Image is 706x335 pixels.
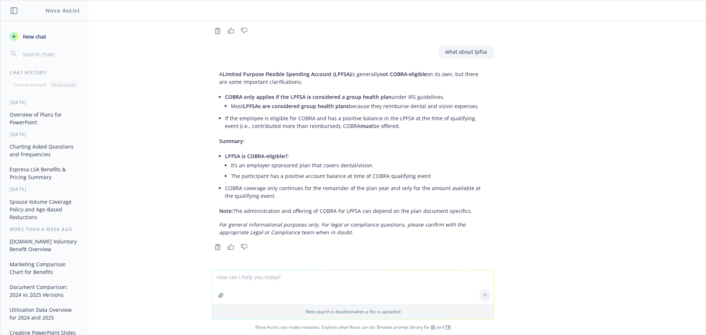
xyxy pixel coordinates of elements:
[7,235,83,255] button: [DOMAIN_NAME] Voluntary Benefit Overview
[231,171,487,181] li: The participant has a positive account balance at time of COBRA qualifying event
[13,82,46,88] p: Current account
[225,153,284,160] span: LPFSA is COBRA-eligible
[7,258,83,278] button: Marketing Comparison Chart for Benefits
[231,101,487,111] li: Most because they reimburse dental and vision expenses.
[214,244,221,250] svg: Copy to clipboard
[225,183,487,201] li: COBRA coverage only continues for the remainder of the plan year and only for the amount availabl...
[7,140,83,160] button: Charting Asked Questions and Frequencies
[243,103,349,110] span: LPFSAs are considered group health plans
[225,92,487,113] li: under IRS guidelines.
[1,70,89,76] div: Chat History
[238,26,250,36] button: Thumbs down
[445,48,487,56] p: what about lpfsa
[7,304,83,324] button: Utilization Data Overview for 2024 and 2025
[219,138,245,145] span: Summary:
[3,320,703,335] span: Nova Assist can make mistakes. Explore what Nova can do: Browse prompt library for and
[431,324,435,330] a: BI
[225,93,392,100] span: COBRA only applies if the LPFSA is considered a group health plan
[21,33,46,40] span: New chat
[379,71,427,78] span: not COBRA-eligible
[7,196,83,223] button: Spouse Volume Coverage Policy and Age-Based Reductions
[1,226,89,232] div: More than a week ago
[7,30,83,43] button: New chat
[7,163,83,183] button: Espresa LSA Benefits & Pricing Summary
[7,281,83,301] button: Document Comparison: 2024 vs 2025 Versions
[222,71,351,78] span: Limited Purpose Flexible Spending Account (LPFSA)
[46,7,80,14] h1: Nova Assist
[214,28,221,34] svg: Copy to clipboard
[1,186,89,192] div: [DATE]
[225,113,487,131] li: If the employee is eligible for COBRA and has a positive balance in the LPFSA at the time of qual...
[219,221,466,236] em: For general informational purposes only. For legal or compliance questions, please confirm with t...
[219,207,487,215] p: The administration and offering of COBRA for LPFSA can depend on the plan document specifics.
[217,309,489,315] p: Web search is disabled when a file is uploaded
[219,70,487,86] p: A is generally on its own, but there are some important clarifications:
[445,324,451,330] a: TR
[225,151,487,183] li: if:
[219,207,233,214] span: Note:
[231,160,487,171] li: It’s an employer-sponsored plan that covers dental/vision
[7,108,83,128] button: Overview of Plans for PowerPoint
[51,82,76,88] p: All accounts
[1,99,89,106] div: [DATE]
[1,131,89,138] div: [DATE]
[238,242,250,252] button: Thumbs down
[21,49,80,59] input: Search chats
[360,122,373,129] span: must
